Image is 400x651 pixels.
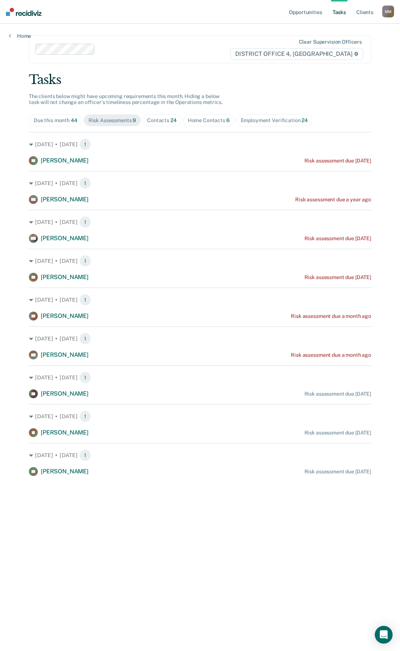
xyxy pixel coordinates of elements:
[291,352,371,358] div: Risk assessment due a month ago
[299,39,362,45] div: Clear supervision officers
[79,333,91,345] span: 1
[29,449,371,461] div: [DATE] • [DATE] 1
[188,117,230,124] div: Home Contacts
[382,6,394,17] button: MM
[295,197,371,203] div: Risk assessment due a year ago
[41,390,89,397] span: [PERSON_NAME]
[304,391,371,397] div: Risk assessment due [DATE]
[29,72,371,87] div: Tasks
[41,157,89,164] span: [PERSON_NAME]
[304,430,371,436] div: Risk assessment due [DATE]
[41,468,89,475] span: [PERSON_NAME]
[29,372,371,383] div: [DATE] • [DATE] 1
[291,313,371,319] div: Risk assessment due a month ago
[41,274,89,281] span: [PERSON_NAME]
[79,255,91,267] span: 1
[34,117,77,124] div: Due this month
[79,449,91,461] span: 1
[304,469,371,475] div: Risk assessment due [DATE]
[79,138,91,150] span: 1
[79,372,91,383] span: 1
[71,117,77,123] span: 44
[89,117,136,124] div: Risk Assessments
[301,117,308,123] span: 24
[230,48,363,60] span: DISTRICT OFFICE 4, [GEOGRAPHIC_DATA]
[29,177,371,189] div: [DATE] • [DATE] 1
[29,255,371,267] div: [DATE] • [DATE] 1
[304,235,371,242] div: Risk assessment due [DATE]
[41,351,89,358] span: [PERSON_NAME]
[41,235,89,242] span: [PERSON_NAME]
[41,196,89,203] span: [PERSON_NAME]
[79,294,91,306] span: 1
[133,117,136,123] span: 9
[79,216,91,228] span: 1
[170,117,177,123] span: 24
[41,429,89,436] span: [PERSON_NAME]
[147,117,177,124] div: Contacts
[29,410,371,422] div: [DATE] • [DATE] 1
[6,8,41,16] img: Recidiviz
[226,117,230,123] span: 6
[41,312,89,319] span: [PERSON_NAME]
[29,216,371,228] div: [DATE] • [DATE] 1
[29,93,223,105] span: The clients below might have upcoming requirements this month. Hiding a below task will not chang...
[29,333,371,345] div: [DATE] • [DATE] 1
[79,410,91,422] span: 1
[29,138,371,150] div: [DATE] • [DATE] 1
[241,117,308,124] div: Employment Verification
[9,33,31,39] a: Home
[304,274,371,281] div: Risk assessment due [DATE]
[79,177,91,189] span: 1
[29,294,371,306] div: [DATE] • [DATE] 1
[382,6,394,17] div: M M
[375,626,393,644] div: Open Intercom Messenger
[304,158,371,164] div: Risk assessment due [DATE]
